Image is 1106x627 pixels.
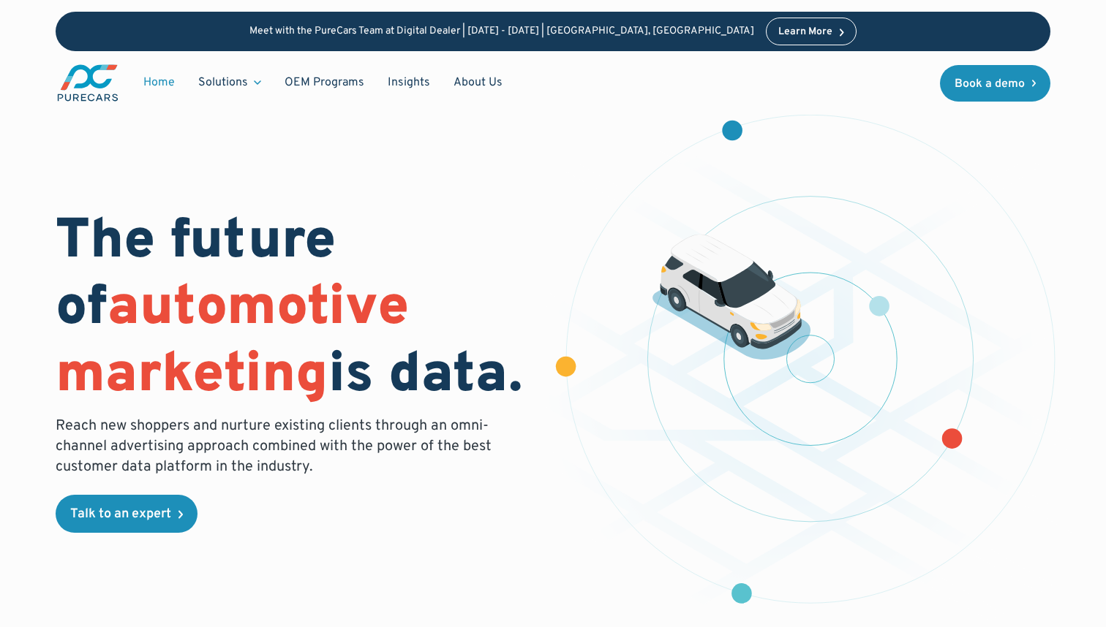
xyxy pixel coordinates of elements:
a: Home [132,69,187,96]
p: Meet with the PureCars Team at Digital Dealer | [DATE] - [DATE] | [GEOGRAPHIC_DATA], [GEOGRAPHIC_... [249,26,754,38]
a: Learn More [766,18,857,45]
div: Solutions [187,69,273,96]
div: Book a demo [955,78,1025,90]
p: Reach new shoppers and nurture existing clients through an omni-channel advertising approach comb... [56,416,500,477]
div: Talk to an expert [70,508,171,521]
img: purecars logo [56,63,120,103]
div: Learn More [778,27,832,37]
a: About Us [442,69,514,96]
a: Insights [376,69,442,96]
h1: The future of is data. [56,210,535,410]
a: Book a demo [940,65,1051,102]
span: automotive marketing [56,274,409,411]
div: Solutions [198,75,248,91]
img: illustration of a vehicle [652,235,811,360]
a: OEM Programs [273,69,376,96]
a: Talk to an expert [56,495,197,533]
a: main [56,63,120,103]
